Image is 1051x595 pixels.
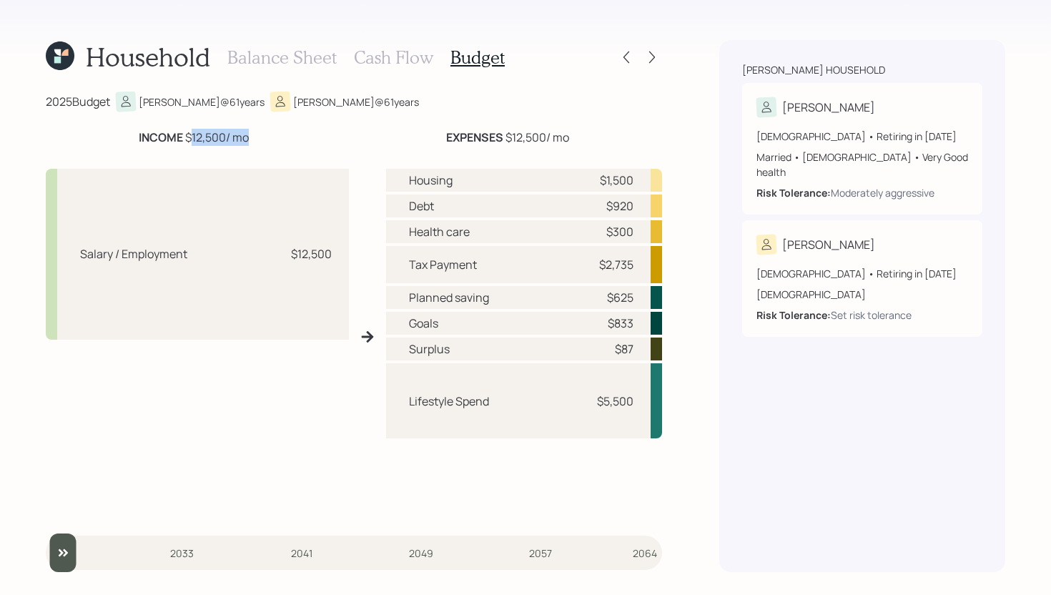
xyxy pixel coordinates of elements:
[293,94,419,109] div: [PERSON_NAME] @ 61 years
[782,236,875,253] div: [PERSON_NAME]
[599,256,633,273] div: $2,735
[782,99,875,116] div: [PERSON_NAME]
[139,94,265,109] div: [PERSON_NAME] @ 61 years
[409,289,489,306] div: Planned saving
[409,223,470,240] div: Health care
[597,393,633,410] div: $5,500
[756,129,968,144] div: [DEMOGRAPHIC_DATA] • Retiring in [DATE]
[409,197,434,215] div: Debt
[600,172,633,189] div: $1,500
[409,172,453,189] div: Housing
[606,223,633,240] div: $300
[756,266,968,281] div: [DEMOGRAPHIC_DATA] • Retiring in [DATE]
[606,197,633,215] div: $920
[409,393,489,410] div: Lifestyle Spend
[86,41,210,72] h1: Household
[615,340,633,358] div: $87
[446,129,503,145] b: EXPENSES
[607,289,633,306] div: $625
[831,185,934,200] div: Moderately aggressive
[446,129,569,146] div: $12,500 / mo
[756,308,831,322] b: Risk Tolerance:
[409,315,438,332] div: Goals
[409,256,477,273] div: Tax Payment
[756,186,831,200] b: Risk Tolerance:
[354,47,433,68] h3: Cash Flow
[831,308,912,323] div: Set risk tolerance
[756,149,968,180] div: Married • [DEMOGRAPHIC_DATA] • Very Good health
[80,245,187,262] div: Salary / Employment
[742,63,885,77] div: [PERSON_NAME] household
[450,47,505,68] h3: Budget
[139,129,249,146] div: $12,500 / mo
[608,315,633,332] div: $833
[409,340,450,358] div: Surplus
[291,245,332,262] div: $12,500
[756,287,968,302] div: [DEMOGRAPHIC_DATA]
[227,47,337,68] h3: Balance Sheet
[46,93,110,110] div: 2025 Budget
[139,129,183,145] b: INCOME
